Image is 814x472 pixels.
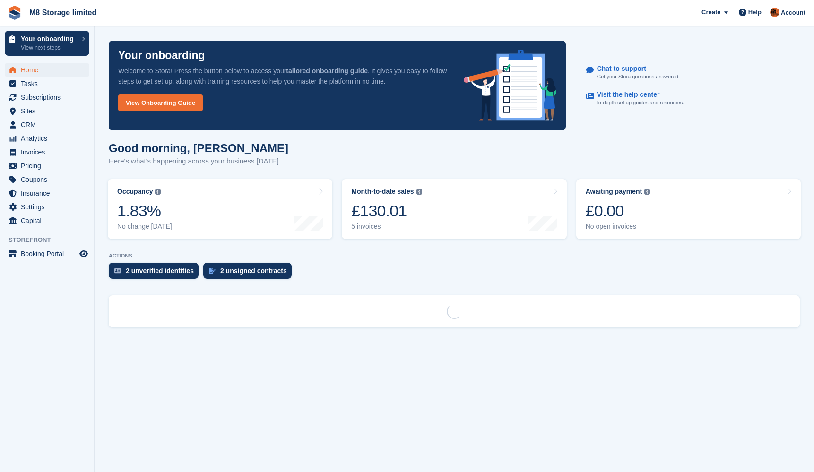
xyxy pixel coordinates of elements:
div: 1.83% [117,201,172,221]
img: icon-info-grey-7440780725fd019a000dd9b08b2336e03edf1995a4989e88bcd33f0948082b44.svg [644,189,650,195]
a: menu [5,247,89,260]
span: Sites [21,104,78,118]
a: menu [5,77,89,90]
a: menu [5,91,89,104]
div: Occupancy [117,188,153,196]
div: 2 unverified identities [126,267,194,275]
p: Visit the help center [597,91,677,99]
img: contract_signature_icon-13c848040528278c33f63329250d36e43548de30e8caae1d1a13099fd9432cc5.svg [209,268,216,274]
p: Get your Stora questions answered. [597,73,680,81]
p: View next steps [21,43,77,52]
a: menu [5,173,89,186]
div: No change [DATE] [117,223,172,231]
a: Chat to support Get your Stora questions answered. [586,60,791,86]
a: View Onboarding Guide [118,94,203,111]
span: Tasks [21,77,78,90]
p: Chat to support [597,65,672,73]
p: Welcome to Stora! Press the button below to access your . It gives you easy to follow steps to ge... [118,66,449,86]
span: Account [781,8,805,17]
p: Your onboarding [118,50,205,61]
div: 5 invoices [351,223,422,231]
span: Storefront [9,235,94,245]
a: M8 Storage limited [26,5,100,20]
a: Month-to-date sales £130.01 5 invoices [342,179,566,239]
div: 2 unsigned contracts [220,267,287,275]
div: £0.00 [586,201,650,221]
a: Visit the help center In-depth set up guides and resources. [586,86,791,112]
div: £130.01 [351,201,422,221]
img: stora-icon-8386f47178a22dfd0bd8f6a31ec36ba5ce8667c1dd55bd0f319d3a0aa187defe.svg [8,6,22,20]
span: Capital [21,214,78,227]
a: Preview store [78,248,89,259]
span: Analytics [21,132,78,145]
p: In-depth set up guides and resources. [597,99,684,107]
img: onboarding-info-6c161a55d2c0e0a8cae90662b2fe09162a5109e8cc188191df67fb4f79e88e88.svg [464,50,556,121]
h1: Good morning, [PERSON_NAME] [109,142,288,154]
a: menu [5,118,89,131]
img: verify_identity-adf6edd0f0f0b5bbfe63781bf79b02c33cf7c696d77639b501bdc392416b5a36.svg [114,268,121,274]
a: Awaiting payment £0.00 No open invoices [576,179,801,239]
span: Coupons [21,173,78,186]
span: Pricing [21,159,78,172]
a: menu [5,159,89,172]
a: menu [5,63,89,77]
span: Create [701,8,720,17]
p: ACTIONS [109,253,800,259]
img: Andy McLafferty [770,8,779,17]
span: Insurance [21,187,78,200]
img: icon-info-grey-7440780725fd019a000dd9b08b2336e03edf1995a4989e88bcd33f0948082b44.svg [155,189,161,195]
span: CRM [21,118,78,131]
span: Invoices [21,146,78,159]
p: Your onboarding [21,35,77,42]
p: Here's what's happening across your business [DATE] [109,156,288,167]
strong: tailored onboarding guide [286,67,368,75]
div: Month-to-date sales [351,188,414,196]
span: Settings [21,200,78,214]
span: Booking Portal [21,247,78,260]
div: No open invoices [586,223,650,231]
a: Occupancy 1.83% No change [DATE] [108,179,332,239]
a: menu [5,187,89,200]
span: Subscriptions [21,91,78,104]
span: Home [21,63,78,77]
a: 2 unsigned contracts [203,263,296,283]
a: 2 unverified identities [109,263,203,283]
span: Help [748,8,762,17]
a: menu [5,146,89,159]
a: Your onboarding View next steps [5,31,89,56]
a: menu [5,132,89,145]
img: icon-info-grey-7440780725fd019a000dd9b08b2336e03edf1995a4989e88bcd33f0948082b44.svg [416,189,422,195]
a: menu [5,104,89,118]
a: menu [5,214,89,227]
div: Awaiting payment [586,188,642,196]
a: menu [5,200,89,214]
